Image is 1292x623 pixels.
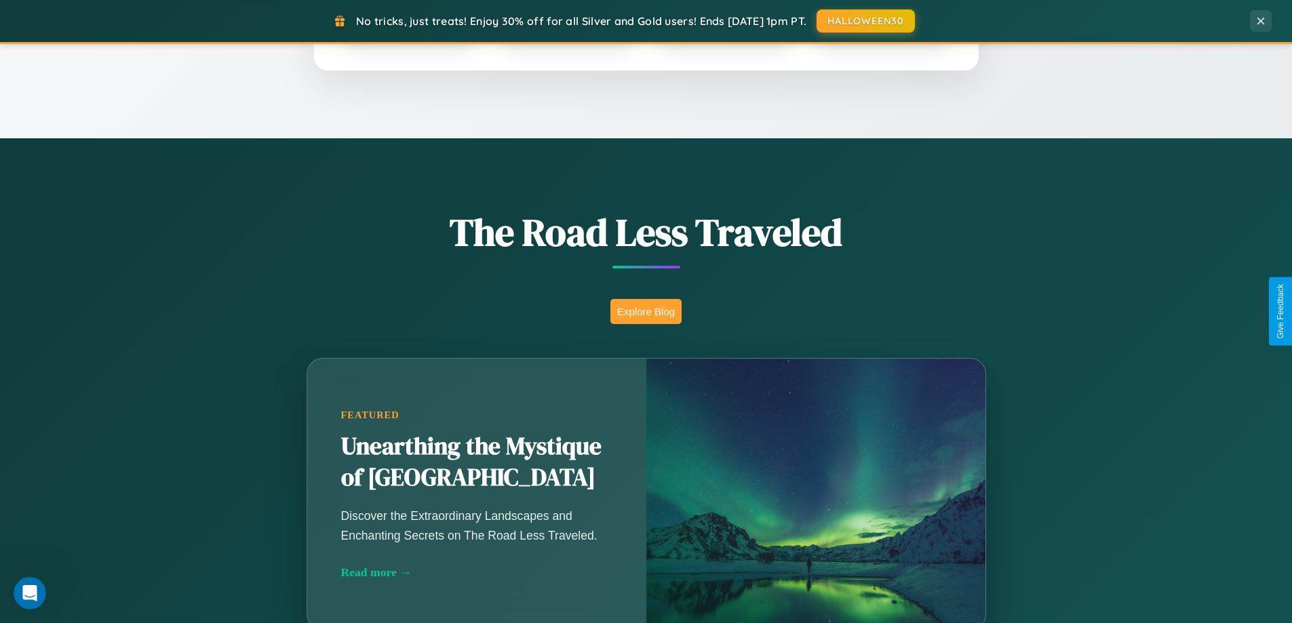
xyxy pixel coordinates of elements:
div: Give Feedback [1276,284,1285,339]
h2: Unearthing the Mystique of [GEOGRAPHIC_DATA] [341,431,612,494]
button: HALLOWEEN30 [817,9,915,33]
p: Discover the Extraordinary Landscapes and Enchanting Secrets on The Road Less Traveled. [341,506,612,544]
div: Featured [341,409,612,421]
span: No tricks, just treats! Enjoy 30% off for all Silver and Gold users! Ends [DATE] 1pm PT. [356,14,806,28]
iframe: Intercom live chat [14,577,46,609]
div: Read more → [341,565,612,580]
h1: The Road Less Traveled [239,206,1053,258]
button: Explore Blog [610,299,682,324]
